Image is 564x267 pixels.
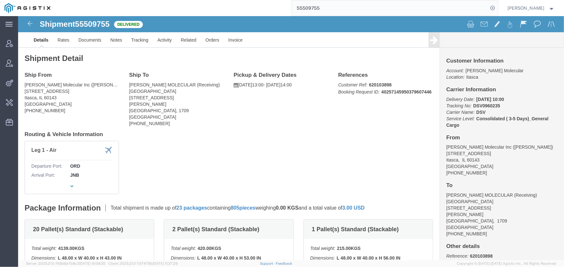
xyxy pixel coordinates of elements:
button: [PERSON_NAME] [507,4,555,12]
span: Jenneffer Jahraus [508,5,545,12]
span: [DATE] 11:37:29 [153,262,178,265]
img: logo [5,3,50,13]
span: Copyright © [DATE]-[DATE] Agistix Inc., All Rights Reserved [457,261,556,266]
iframe: FS Legacy Container [18,16,564,260]
span: Server: 2025.21.0-769a9a7b8c3 [26,262,105,265]
input: Search for shipment number, reference number [292,0,488,16]
a: Feedback [276,262,293,265]
span: [DATE] 10:09:35 [79,262,105,265]
a: Support [260,262,276,265]
span: Client: 2025.21.0-7d7479b [108,262,178,265]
